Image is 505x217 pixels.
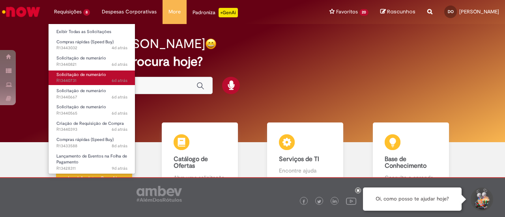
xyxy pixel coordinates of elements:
[56,153,127,165] span: Lançamento de Eventos na Folha de Pagamento
[385,155,426,170] b: Base de Conhecimento
[112,110,127,116] time: 22/08/2025 15:47:37
[56,88,106,94] span: Solicitação de numerário
[54,55,451,69] h2: O que você procura hoje?
[380,8,415,16] a: Rascunhos
[168,8,181,16] span: More
[68,167,120,182] p: Tirar dúvidas com Lupi Assist e Gen Ai
[49,103,135,117] a: Aberto R13440565 : Solicitação de numerário
[49,135,135,150] a: Aberto R13433588 : Compras rápidas (Speed Buy)
[49,87,135,101] a: Aberto R13440667 : Solicitação de numerário
[279,167,331,174] p: Encontre ajuda
[56,78,127,84] span: R13440731
[193,8,238,17] div: Padroniza
[219,8,238,17] p: +GenAi
[137,186,182,202] img: logo_footer_ambev_rotulo_gray.png
[112,45,127,51] span: 4d atrás
[358,122,464,191] a: Base de Conhecimento Consulte e aprenda
[112,78,127,83] span: 6d atrás
[56,165,127,172] span: R13428311
[49,70,135,85] a: Aberto R13440731 : Solicitação de numerário
[279,155,319,163] b: Serviços de TI
[49,152,135,169] a: Aberto R13428311 : Lançamento de Eventos na Folha de Pagamento
[48,24,135,174] ul: Requisições
[317,200,321,204] img: logo_footer_twitter.png
[49,119,135,134] a: Aberto R13440393 : Criação de Requisição de Compra
[112,94,127,100] span: 6d atrás
[174,155,208,170] b: Catálogo de Ofertas
[56,143,127,149] span: R13433588
[56,137,114,143] span: Compras rápidas (Speed Buy)
[54,8,82,16] span: Requisições
[1,4,41,20] img: ServiceNow
[112,165,127,171] span: 9d atrás
[336,8,358,16] span: Favoritos
[56,45,127,51] span: R13443032
[112,126,127,132] time: 22/08/2025 15:16:35
[56,61,127,68] span: R13440821
[333,199,337,204] img: logo_footer_linkedin.png
[363,187,462,211] div: Oi, como posso te ajudar hoje?
[56,121,124,126] span: Criação de Requisição de Compra
[459,8,499,15] span: [PERSON_NAME]
[387,8,415,15] span: Rascunhos
[112,61,127,67] time: 22/08/2025 16:28:12
[112,45,127,51] time: 25/08/2025 09:31:34
[346,196,356,206] img: logo_footer_youtube.png
[102,8,157,16] span: Despesas Corporativas
[56,72,106,78] span: Solicitação de numerário
[112,143,127,149] span: 8d atrás
[112,78,127,83] time: 22/08/2025 16:14:40
[49,28,135,36] a: Exibir Todas as Solicitações
[469,187,493,211] button: Iniciar Conversa de Suporte
[112,94,127,100] time: 22/08/2025 16:03:23
[112,126,127,132] span: 6d atrás
[112,110,127,116] span: 6d atrás
[56,110,127,117] span: R13440565
[252,122,358,191] a: Serviços de TI Encontre ajuda
[448,9,454,14] span: DO
[49,38,135,52] a: Aberto R13443032 : Compras rápidas (Speed Buy)
[359,9,368,16] span: 20
[112,143,127,149] time: 20/08/2025 16:43:37
[112,61,127,67] span: 6d atrás
[56,126,127,133] span: R13440393
[83,9,90,16] span: 8
[302,200,306,204] img: logo_footer_facebook.png
[41,122,147,191] a: Tirar dúvidas Tirar dúvidas com Lupi Assist e Gen Ai
[205,38,217,50] img: happy-face.png
[112,165,127,171] time: 19/08/2025 12:11:35
[56,104,106,110] span: Solicitação de numerário
[56,94,127,100] span: R13440667
[56,55,106,61] span: Solicitação de numerário
[56,39,114,45] span: Compras rápidas (Speed Buy)
[385,174,437,182] p: Consulte e aprenda
[174,174,226,182] p: Abra uma solicitação
[49,54,135,69] a: Aberto R13440821 : Solicitação de numerário
[147,122,253,191] a: Catálogo de Ofertas Abra uma solicitação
